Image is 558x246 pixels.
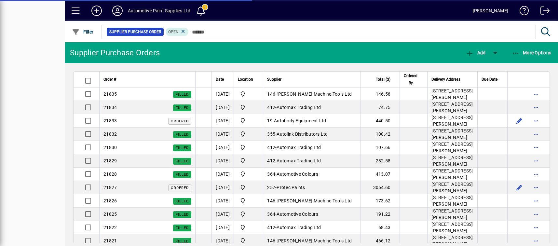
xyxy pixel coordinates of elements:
[361,194,400,208] td: 173.62
[531,116,541,126] button: More options
[211,168,234,181] td: [DATE]
[277,212,318,217] span: Automotive Colours
[211,114,234,128] td: [DATE]
[211,194,234,208] td: [DATE]
[211,181,234,194] td: [DATE]
[103,171,117,177] span: 21828
[361,114,400,128] td: 440.50
[103,198,117,203] span: 21826
[103,225,117,230] span: 21822
[277,131,328,137] span: Autolink Distributors Ltd
[176,146,189,150] span: Filled
[263,154,361,168] td: -
[211,221,234,234] td: [DATE]
[103,118,117,123] span: 21833
[238,103,259,111] span: Automotive Paint Supplies Ltd
[531,169,541,179] button: More options
[176,172,189,177] span: Filled
[267,118,273,123] span: 19
[267,131,275,137] span: 355
[515,1,529,22] a: Knowledge Base
[427,168,477,181] td: [STREET_ADDRESS][PERSON_NAME]
[482,76,497,83] span: Due Date
[107,5,128,17] button: Profile
[531,142,541,153] button: More options
[211,141,234,154] td: [DATE]
[238,197,259,205] span: Automotive Paint Supplies Ltd
[466,50,485,55] span: Add
[86,5,107,17] button: Add
[427,128,477,141] td: [STREET_ADDRESS][PERSON_NAME]
[263,194,361,208] td: -
[103,131,117,137] span: 21832
[277,198,352,203] span: [PERSON_NAME] Machine Tools Ltd
[514,116,524,126] button: Edit
[473,6,508,16] div: [PERSON_NAME]
[211,154,234,168] td: [DATE]
[103,76,116,83] span: Order #
[103,105,117,110] span: 21834
[128,6,190,16] div: Automotive Paint Supplies Ltd
[238,76,253,83] span: Location
[427,141,477,154] td: [STREET_ADDRESS][PERSON_NAME]
[70,48,160,58] div: Supplier Purchase Orders
[176,212,189,217] span: Filled
[531,236,541,246] button: More options
[238,130,259,138] span: Automotive Paint Supplies Ltd
[263,168,361,181] td: -
[109,29,161,35] span: Supplier Purchase Order
[103,91,117,97] span: 21835
[482,76,503,83] div: Due Date
[267,225,275,230] span: 412
[361,221,400,234] td: 68.43
[531,182,541,193] button: More options
[277,145,321,150] span: Automax Trading Ltd
[361,141,400,154] td: 107.66
[238,90,259,98] span: Automotive Paint Supplies Ltd
[427,181,477,194] td: [STREET_ADDRESS][PERSON_NAME]
[211,128,234,141] td: [DATE]
[376,76,390,83] span: Total ($)
[176,92,189,97] span: Filled
[365,76,396,83] div: Total ($)
[267,91,275,97] span: 146
[238,237,259,245] span: Automotive Paint Supplies Ltd
[267,145,275,150] span: 412
[267,76,281,83] span: Supplier
[427,221,477,234] td: [STREET_ADDRESS][PERSON_NAME]
[361,154,400,168] td: 282.58
[263,181,361,194] td: -
[531,156,541,166] button: More options
[531,196,541,206] button: More options
[176,239,189,243] span: Filled
[361,168,400,181] td: 413.07
[267,185,275,190] span: 257
[277,185,305,190] span: Protec Paints
[166,28,189,36] mat-chip: Completion Status: Open
[211,88,234,101] td: [DATE]
[267,105,275,110] span: 412
[531,209,541,219] button: More options
[427,208,477,221] td: [STREET_ADDRESS][PERSON_NAME]
[216,76,224,83] span: Date
[404,72,417,87] span: Ordered By
[263,221,361,234] td: -
[238,157,259,165] span: Automotive Paint Supplies Ltd
[510,47,553,59] button: More Options
[171,119,189,123] span: Ordered
[427,194,477,208] td: [STREET_ADDRESS][PERSON_NAME]
[216,76,230,83] div: Date
[238,117,259,125] span: Automotive Paint Supplies Ltd
[176,159,189,163] span: Filled
[277,105,321,110] span: Automax Trading Ltd
[103,212,117,217] span: 21825
[168,30,179,34] span: Open
[263,128,361,141] td: -
[267,212,275,217] span: 364
[103,76,191,83] div: Order #
[211,208,234,221] td: [DATE]
[263,208,361,221] td: -
[427,154,477,168] td: [STREET_ADDRESS][PERSON_NAME]
[361,128,400,141] td: 100.42
[404,72,423,87] div: Ordered By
